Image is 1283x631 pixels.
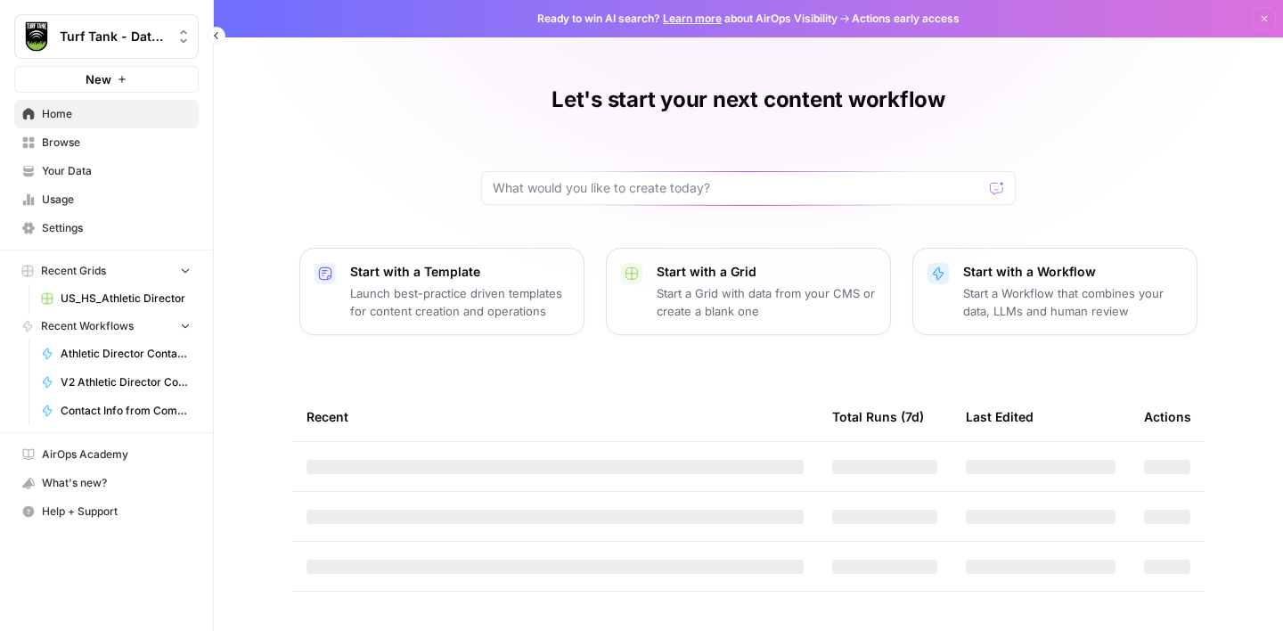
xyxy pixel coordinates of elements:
p: Launch best-practice driven templates for content creation and operations [350,284,569,320]
a: Home [14,100,199,128]
div: Actions [1144,392,1191,441]
button: Start with a TemplateLaunch best-practice driven templates for content creation and operations [299,248,584,335]
a: AirOps Academy [14,440,199,469]
p: Start with a Grid [657,263,876,281]
span: Recent Workflows [41,318,134,334]
a: Your Data [14,157,199,185]
span: Ready to win AI search? about AirOps Visibility [537,11,838,27]
span: V2 Athletic Director Contact for High Schools [61,374,191,390]
span: Browse [42,135,191,151]
a: Learn more [663,12,722,25]
a: US_HS_Athletic Director [33,284,199,313]
a: Contact Info from Company Name, Location, and Job Title (Hunter Verification/Finder) [33,397,199,425]
a: Usage [14,185,199,214]
div: Total Runs (7d) [832,392,924,441]
span: Settings [42,220,191,236]
button: Help + Support [14,497,199,526]
p: Start a Grid with data from your CMS or create a blank one [657,284,876,320]
span: New [86,70,111,88]
button: Workspace: Turf Tank - Data Team [14,14,199,59]
span: Recent Grids [41,263,106,279]
span: Actions early access [852,11,960,27]
img: Turf Tank - Data Team Logo [20,20,53,53]
button: Start with a WorkflowStart a Workflow that combines your data, LLMs and human review [912,248,1197,335]
button: New [14,66,199,93]
span: Usage [42,192,191,208]
h1: Let's start your next content workflow [552,86,945,114]
p: Start with a Workflow [963,263,1182,281]
span: Help + Support [42,504,191,520]
input: What would you like to create today? [493,179,983,197]
span: Athletic Director Contact for High Schools [61,346,191,362]
a: Browse [14,128,199,157]
span: Contact Info from Company Name, Location, and Job Title (Hunter Verification/Finder) [61,403,191,419]
p: Start a Workflow that combines your data, LLMs and human review [963,284,1182,320]
a: V2 Athletic Director Contact for High Schools [33,368,199,397]
span: Turf Tank - Data Team [60,28,168,45]
button: Recent Workflows [14,313,199,340]
span: US_HS_Athletic Director [61,291,191,307]
span: Home [42,106,191,122]
span: Your Data [42,163,191,179]
p: Start with a Template [350,263,569,281]
div: Recent [306,392,804,441]
button: Recent Grids [14,258,199,284]
button: Start with a GridStart a Grid with data from your CMS or create a blank one [606,248,891,335]
span: AirOps Academy [42,447,191,463]
div: What's new? [15,470,198,496]
a: Athletic Director Contact for High Schools [33,340,199,368]
div: Last Edited [966,392,1034,441]
button: What's new? [14,469,199,497]
a: Settings [14,214,199,242]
